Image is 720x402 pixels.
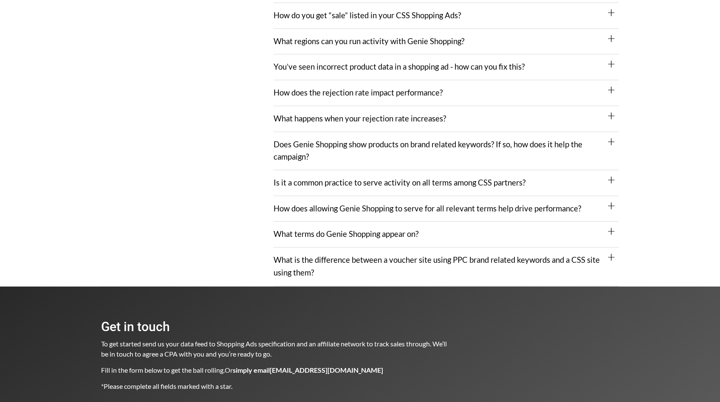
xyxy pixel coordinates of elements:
[274,222,619,247] div: What terms do Genie Shopping appear on?
[101,340,448,358] span: To get started send us your data feed to Shopping Ads specification and an affiliate network to t...
[274,88,443,97] a: How does the rejection rate impact performance?
[23,49,30,56] img: tab_domain_overview_orange.svg
[274,11,461,20] a: How do you get “sale” listed in your CSS Shopping Ads?
[101,320,448,333] h2: Get in touch
[274,29,619,55] div: What regions can you run activity with Genie Shopping?
[274,80,619,106] div: How does the rejection rate impact performance?
[225,366,383,374] span: Or
[274,37,464,46] a: What regions can you run activity with Genie Shopping?
[274,229,418,239] a: What terms do Genie Shopping appear on?
[274,106,619,132] div: What happens when your rejection rate increases?
[274,114,446,123] a: What happens when your rejection rate increases?
[274,204,581,213] a: How does allowing Genie Shopping to serve for all relevant terms help drive performance?
[274,178,525,187] a: Is it a common practice to serve activity on all terms among CSS partners?
[274,255,600,277] a: What is the difference between a voucher site using PPC brand related keywords and a CSS site usi...
[274,3,619,29] div: How do you get “sale” listed in your CSS Shopping Ads?
[101,366,225,374] span: Fill in the form below to get the ball rolling.
[274,170,619,196] div: Is it a common practice to serve activity on all terms among CSS partners?
[14,22,20,29] img: website_grey.svg
[14,14,20,20] img: logo_orange.svg
[274,54,619,80] div: You’ve seen incorrect product data in a shopping ad - how can you fix this?
[22,22,93,29] div: Domain: [DOMAIN_NAME]
[94,50,143,56] div: Keywords by Traffic
[274,62,525,71] a: You’ve seen incorrect product data in a shopping ad - how can you fix this?
[274,140,582,162] a: Does Genie Shopping show products on brand related keywords? If so, how does it help the campaign?
[32,50,76,56] div: Domain Overview
[274,196,619,222] div: How does allowing Genie Shopping to serve for all relevant terms help drive performance?
[101,381,448,391] p: *Please complete all fields marked with a star.
[233,366,383,374] b: simply email [EMAIL_ADDRESS][DOMAIN_NAME]
[274,247,619,286] div: What is the difference between a voucher site using PPC brand related keywords and a CSS site usi...
[24,14,42,20] div: v 4.0.25
[85,49,91,56] img: tab_keywords_by_traffic_grey.svg
[274,132,619,170] div: Does Genie Shopping show products on brand related keywords? If so, how does it help the campaign?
